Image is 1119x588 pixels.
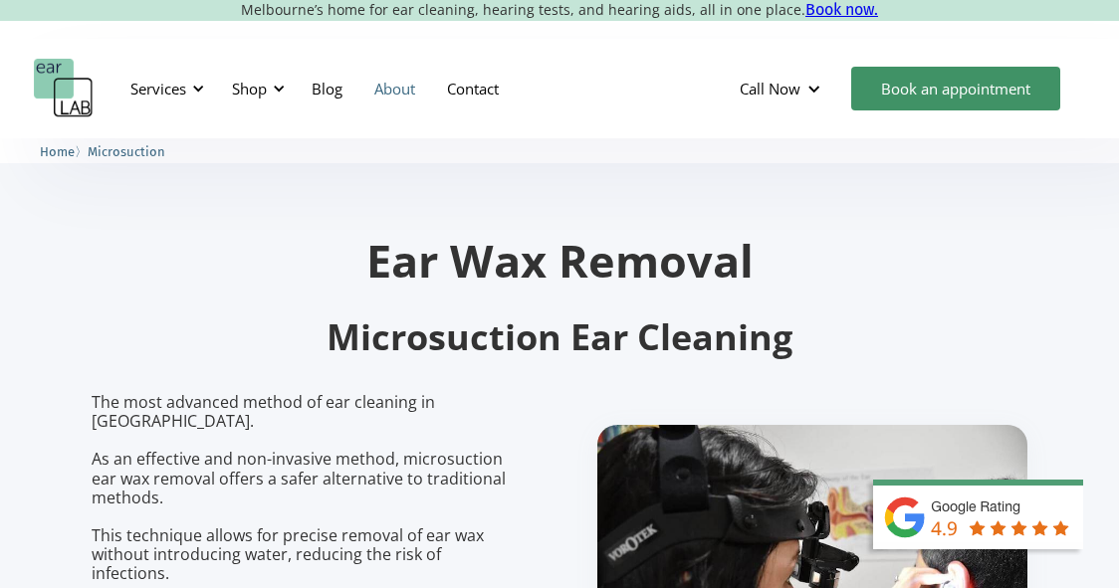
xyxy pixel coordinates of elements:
a: About [358,60,431,117]
a: Book an appointment [851,67,1060,110]
span: Microsuction [88,144,165,159]
h2: Microsuction Ear Cleaning [92,314,1027,361]
a: Contact [431,60,515,117]
div: Shop [220,59,291,118]
a: Blog [296,60,358,117]
li: 〉 [40,141,88,162]
p: The most advanced method of ear cleaning in [GEOGRAPHIC_DATA]. As an effective and non-invasive m... [92,393,522,584]
div: Call Now [740,79,800,98]
div: Services [130,79,186,98]
a: Home [40,141,75,160]
div: Services [118,59,210,118]
h1: Ear Wax Removal [92,238,1027,283]
div: Shop [232,79,267,98]
a: Microsuction [88,141,165,160]
span: Home [40,144,75,159]
div: Call Now [724,59,841,118]
a: home [34,59,94,118]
